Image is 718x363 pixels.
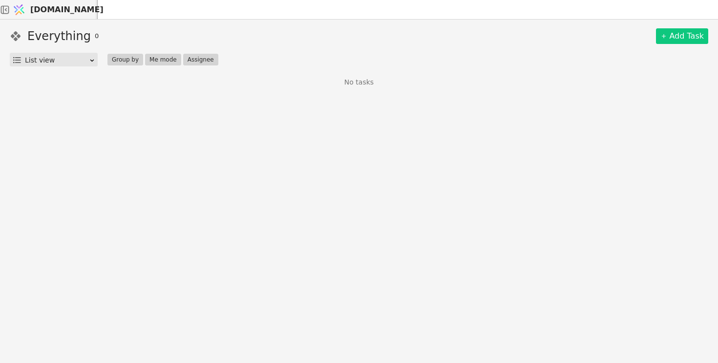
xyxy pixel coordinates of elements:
h1: Everything [27,27,91,45]
span: 0 [95,31,99,41]
a: [DOMAIN_NAME] [10,0,98,19]
button: Group by [107,54,143,65]
button: Me mode [145,54,181,65]
span: [DOMAIN_NAME] [30,4,104,16]
button: Assignee [183,54,218,65]
a: Add Task [656,28,708,44]
p: No tasks [344,77,374,87]
img: Logo [12,0,26,19]
div: List view [25,53,89,67]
